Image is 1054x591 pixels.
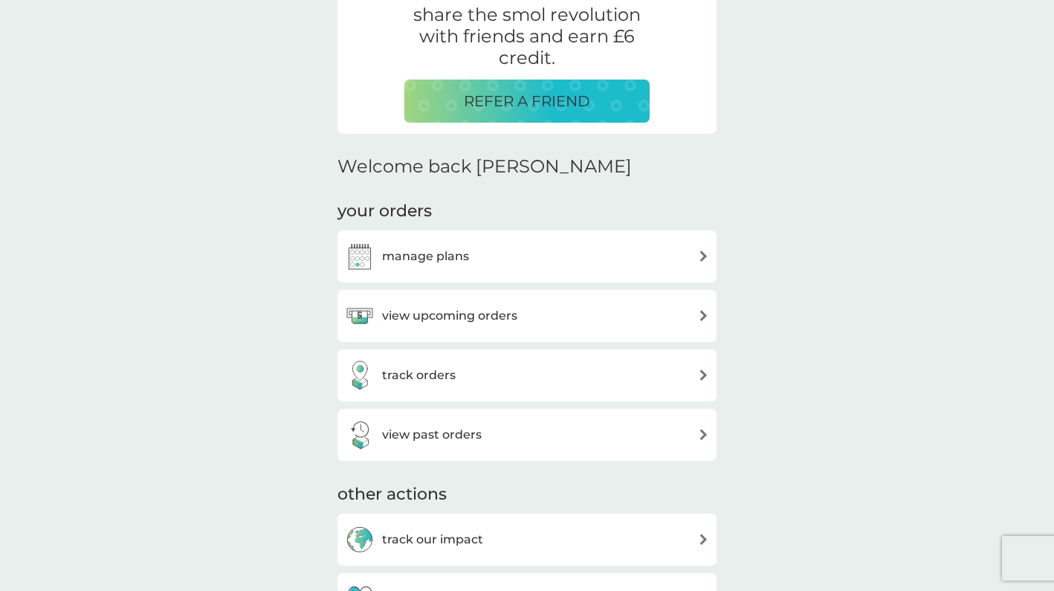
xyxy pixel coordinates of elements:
img: arrow right [698,251,709,262]
img: arrow right [698,429,709,440]
h3: track our impact [382,530,483,549]
p: REFER A FRIEND [464,89,590,113]
p: share the smol revolution with friends and earn £6 credit. [404,4,650,68]
h3: view upcoming orders [382,306,517,326]
button: REFER A FRIEND [404,80,650,123]
h2: Welcome back [PERSON_NAME] [337,156,632,178]
img: arrow right [698,369,709,381]
h3: other actions [337,483,447,506]
h3: track orders [382,366,456,385]
img: arrow right [698,310,709,321]
h3: your orders [337,200,432,223]
img: arrow right [698,534,709,545]
h3: manage plans [382,247,469,266]
h3: view past orders [382,425,482,445]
